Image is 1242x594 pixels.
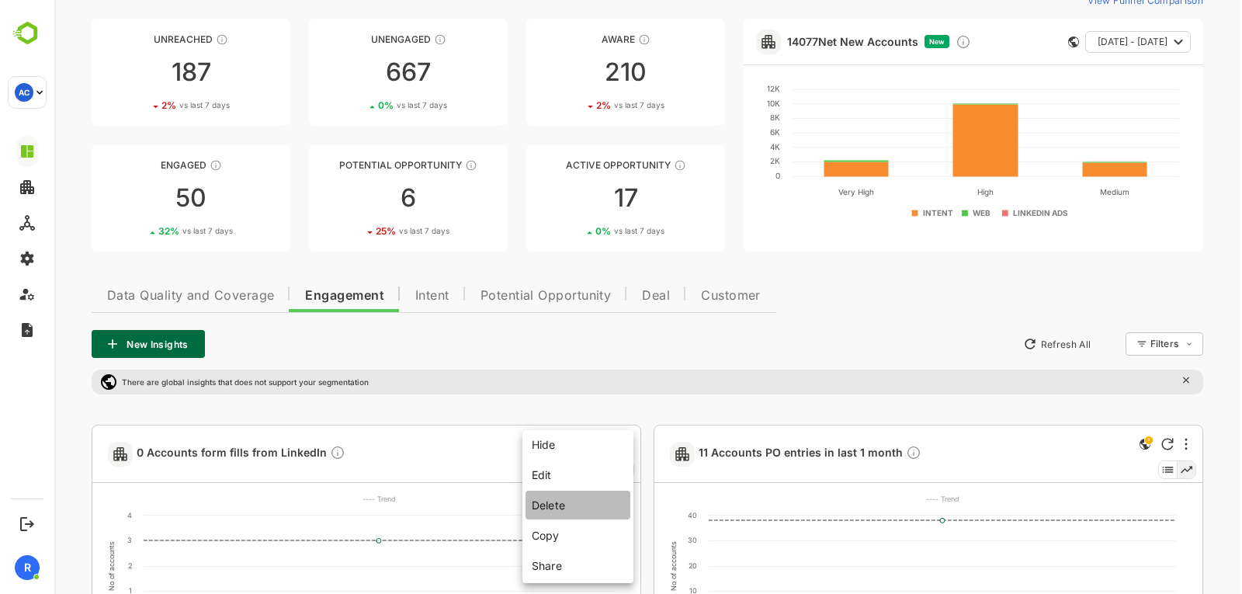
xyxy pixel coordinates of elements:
div: AC [15,83,33,102]
li: Share [471,551,576,577]
li: Edit [471,460,576,489]
button: Logout [16,513,37,534]
li: Copy [471,521,576,550]
img: BambooboxLogoMark.f1c84d78b4c51b1a7b5f700c9845e183.svg [8,19,47,48]
li: Hide [471,433,576,459]
div: R [15,555,40,580]
li: Delete [471,491,576,519]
